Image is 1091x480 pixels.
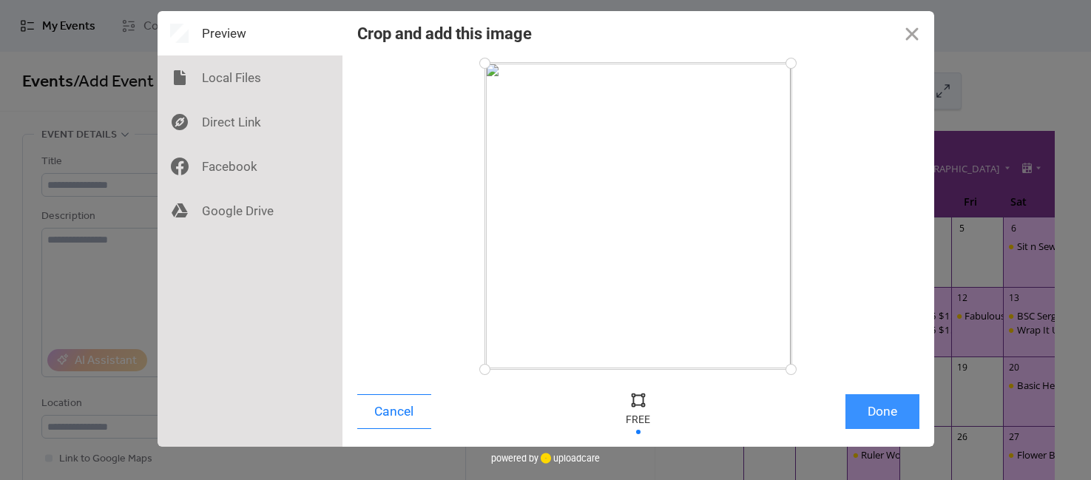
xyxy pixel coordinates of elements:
button: Cancel [357,394,431,429]
div: Preview [158,11,342,55]
div: Google Drive [158,189,342,233]
div: Facebook [158,144,342,189]
div: Crop and add this image [357,24,532,43]
a: uploadcare [538,453,600,464]
button: Done [845,394,919,429]
button: Close [890,11,934,55]
div: Direct Link [158,100,342,144]
div: Local Files [158,55,342,100]
div: powered by [491,447,600,469]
